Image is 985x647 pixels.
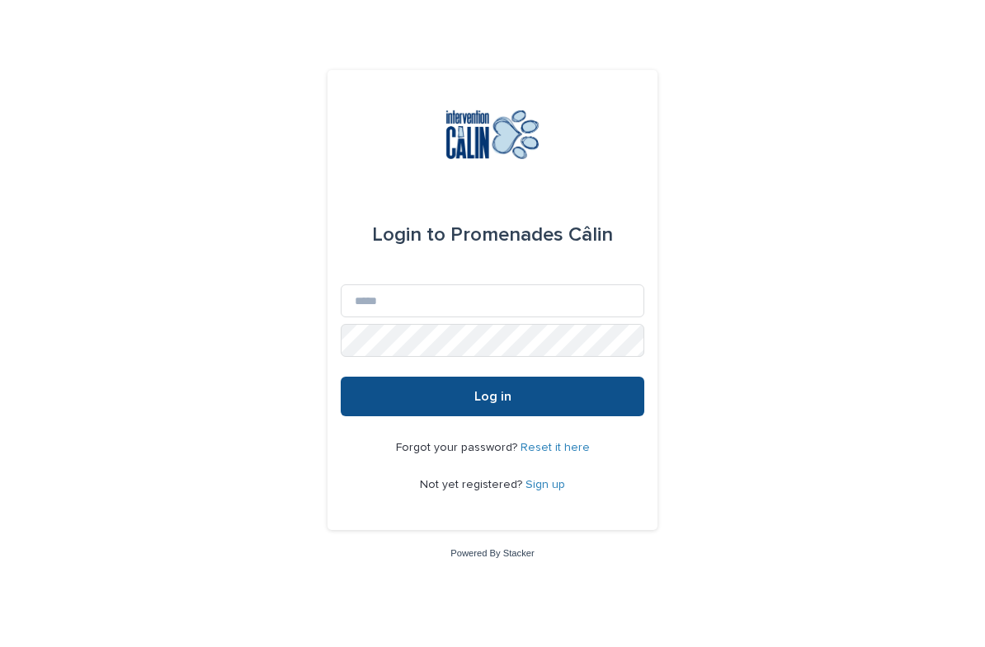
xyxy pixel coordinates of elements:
[341,377,644,416] button: Log in
[372,225,445,245] span: Login to
[432,110,554,159] img: Y0SYDZVsQvbSeSFpbQoq
[521,442,590,453] a: Reset it here
[420,479,525,490] span: Not yet registered?
[474,390,511,403] span: Log in
[525,479,565,490] a: Sign up
[372,212,613,258] div: Promenades Câlin
[450,548,534,558] a: Powered By Stacker
[396,442,521,453] span: Forgot your password?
